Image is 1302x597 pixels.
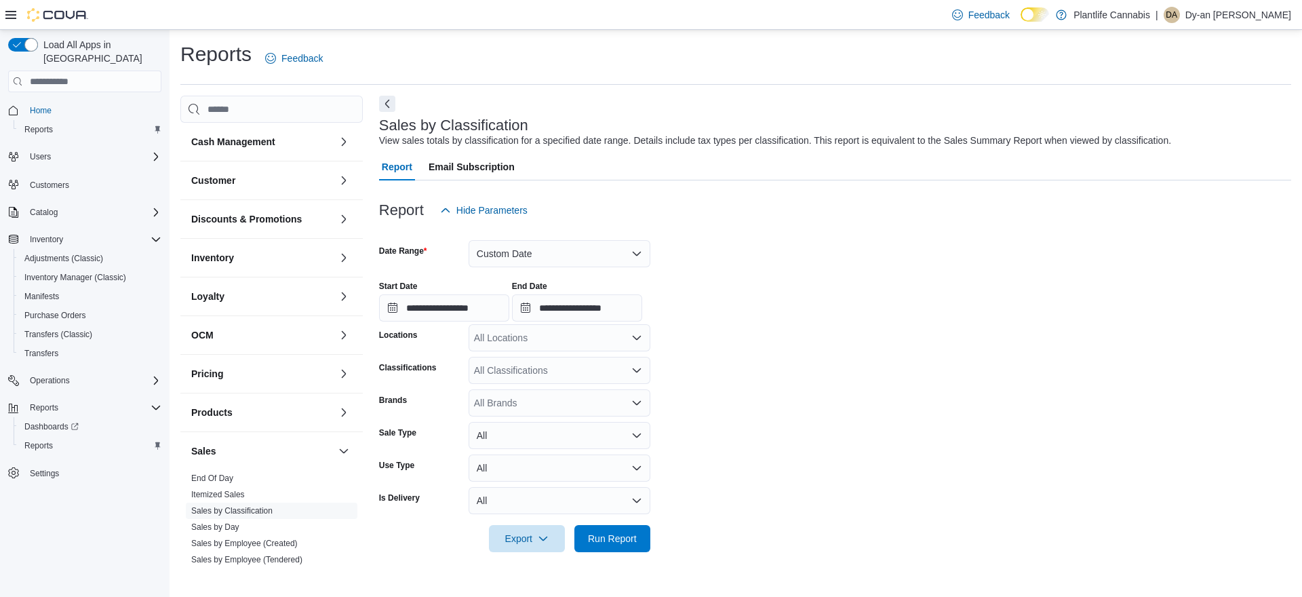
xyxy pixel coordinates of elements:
span: End Of Day [191,473,233,484]
a: Transfers [19,345,64,362]
button: Products [336,404,352,421]
span: Users [24,149,161,165]
button: Run Report [574,525,650,552]
span: Reports [24,400,161,416]
span: Transfers (Classic) [19,326,161,343]
label: Sale Type [379,427,416,438]
button: Custom Date [469,240,650,267]
label: Classifications [379,362,437,373]
span: Hide Parameters [456,204,528,217]
span: Reports [24,124,53,135]
button: Transfers [14,344,167,363]
label: Brands [379,395,407,406]
span: Inventory [30,234,63,245]
span: Home [24,102,161,119]
span: Operations [24,372,161,389]
button: Reports [24,400,64,416]
button: Products [191,406,333,419]
button: Cash Management [191,135,333,149]
a: Sales by Classification [191,506,273,516]
button: Settings [3,463,167,483]
span: Sales by Classification [191,505,273,516]
span: Reports [24,440,53,451]
button: Transfers (Classic) [14,325,167,344]
a: Customers [24,177,75,193]
button: Sales [191,444,333,458]
a: Sales by Employee (Created) [191,539,298,548]
span: Inventory Manager (Classic) [24,272,126,283]
span: Dashboards [24,421,79,432]
span: Sales by Employee (Created) [191,538,298,549]
a: Feedback [947,1,1015,28]
a: Purchase Orders [19,307,92,324]
a: Reports [19,121,58,138]
span: Dashboards [19,419,161,435]
button: All [469,487,650,514]
h3: Loyalty [191,290,224,303]
button: Open list of options [631,398,642,408]
button: Loyalty [336,288,352,305]
img: Cova [27,8,88,22]
button: Customer [336,172,352,189]
label: Is Delivery [379,493,420,503]
a: Inventory Manager (Classic) [19,269,132,286]
span: Itemized Sales [191,489,245,500]
span: Sales by Day [191,522,239,533]
span: Feedback [968,8,1010,22]
span: Adjustments (Classic) [24,253,103,264]
button: All [469,455,650,482]
span: Reports [19,438,161,454]
label: Date Range [379,246,427,256]
button: OCM [191,328,333,342]
span: Load All Apps in [GEOGRAPHIC_DATA] [38,38,161,65]
label: Locations [379,330,418,341]
span: Feedback [281,52,323,65]
p: | [1156,7,1158,23]
input: Dark Mode [1021,7,1049,22]
span: Customers [30,180,69,191]
a: Adjustments (Classic) [19,250,108,267]
button: Users [3,147,167,166]
button: Adjustments (Classic) [14,249,167,268]
span: Catalog [24,204,161,220]
span: Manifests [19,288,161,305]
a: Dashboards [14,417,167,436]
button: Inventory [24,231,68,248]
span: Inventory [24,231,161,248]
a: Reports [19,438,58,454]
h3: Inventory [191,251,234,265]
button: Home [3,100,167,120]
button: Discounts & Promotions [191,212,333,226]
h3: Sales [191,444,216,458]
span: Da [1166,7,1177,23]
h3: Products [191,406,233,419]
span: Customers [24,176,161,193]
a: Transfers (Classic) [19,326,98,343]
h3: Sales by Classification [379,117,528,134]
span: Sales by Employee (Tendered) [191,554,302,565]
a: Manifests [19,288,64,305]
a: Feedback [260,45,328,72]
button: Customers [3,174,167,194]
button: Customer [191,174,333,187]
button: Operations [3,371,167,390]
button: Pricing [336,366,352,382]
button: Sales [336,443,352,459]
a: Sales by Employee (Tendered) [191,555,302,564]
h3: Customer [191,174,235,187]
h3: OCM [191,328,214,342]
span: Adjustments (Classic) [19,250,161,267]
button: Operations [24,372,75,389]
span: Export [497,525,557,552]
button: Catalog [3,203,167,222]
a: Home [24,102,57,119]
a: Settings [24,465,64,482]
button: Discounts & Promotions [336,211,352,227]
span: Purchase Orders [24,310,86,321]
button: Loyalty [191,290,333,303]
span: Users [30,151,51,162]
p: Plantlife Cannabis [1073,7,1150,23]
button: All [469,422,650,449]
label: Start Date [379,281,418,292]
